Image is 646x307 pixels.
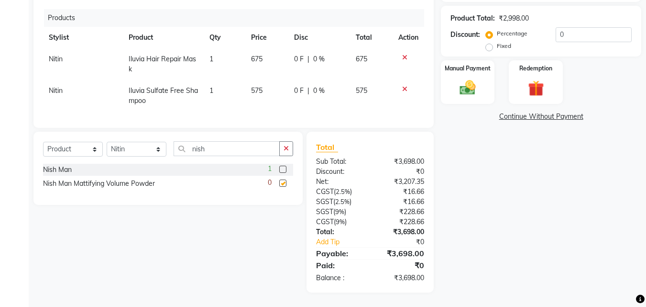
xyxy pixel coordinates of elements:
[209,55,213,63] span: 1
[356,55,367,63] span: 675
[370,260,431,271] div: ₹0
[370,187,431,197] div: ₹16.66
[309,237,380,247] a: Add Tip
[356,118,367,126] span: 750
[44,9,431,27] div: Products
[309,273,370,283] div: Balance :
[129,86,198,105] span: Iluvia Sulfate Free Shampoo
[123,27,204,48] th: Product
[307,86,309,96] span: |
[497,42,511,50] label: Fixed
[336,218,345,226] span: 9%
[307,54,309,64] span: |
[268,178,272,188] span: 0
[309,177,370,187] div: Net:
[309,217,370,227] div: ( )
[370,197,431,207] div: ₹16.66
[316,207,333,216] span: SGST
[370,207,431,217] div: ₹228.66
[294,117,304,127] span: 0 F
[443,112,639,122] a: Continue Without Payment
[370,273,431,283] div: ₹3,698.00
[309,227,370,237] div: Total:
[350,27,393,48] th: Total
[251,86,263,95] span: 575
[251,55,263,63] span: 675
[313,86,325,96] span: 0 %
[393,27,424,48] th: Action
[209,86,213,95] span: 1
[309,157,370,167] div: Sub Total:
[455,79,481,97] img: _cash.svg
[370,248,431,259] div: ₹3,698.00
[335,208,344,216] span: 9%
[316,142,338,152] span: Total
[335,198,350,205] span: 2.5%
[336,188,350,195] span: 2.5%
[204,27,245,48] th: Qty
[43,27,123,48] th: Stylist
[316,217,334,226] span: CGST
[309,248,370,259] div: Payable:
[450,13,495,23] div: Product Total:
[519,64,552,73] label: Redemption
[309,187,370,197] div: ( )
[309,260,370,271] div: Paid:
[370,157,431,167] div: ₹3,698.00
[129,118,198,136] span: Invigo clean scalp (anti dandruf)
[307,117,309,127] span: |
[129,55,196,73] span: Iluvia Hair Repair Mask
[316,197,333,206] span: SGST
[43,165,72,175] div: Nish Man
[268,164,272,174] span: 1
[356,86,367,95] span: 575
[313,54,325,64] span: 0 %
[49,55,63,63] span: Nitin
[370,217,431,227] div: ₹228.66
[370,167,431,177] div: ₹0
[294,54,304,64] span: 0 F
[251,118,263,126] span: 750
[288,27,350,48] th: Disc
[381,237,432,247] div: ₹0
[497,29,527,38] label: Percentage
[209,118,213,126] span: 1
[43,179,155,189] div: Nish Man Mattifying Volume Powder
[445,64,491,73] label: Manual Payment
[309,167,370,177] div: Discount:
[245,27,288,48] th: Price
[309,207,370,217] div: ( )
[450,30,480,40] div: Discount:
[523,79,549,98] img: _gift.svg
[174,141,280,156] input: Search or Scan
[499,13,529,23] div: ₹2,998.00
[309,197,370,207] div: ( )
[370,227,431,237] div: ₹3,698.00
[49,86,63,95] span: Nitin
[294,86,304,96] span: 0 F
[370,177,431,187] div: ₹3,207.35
[49,118,63,126] span: Nitin
[316,187,334,196] span: CGST
[313,117,325,127] span: 0 %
